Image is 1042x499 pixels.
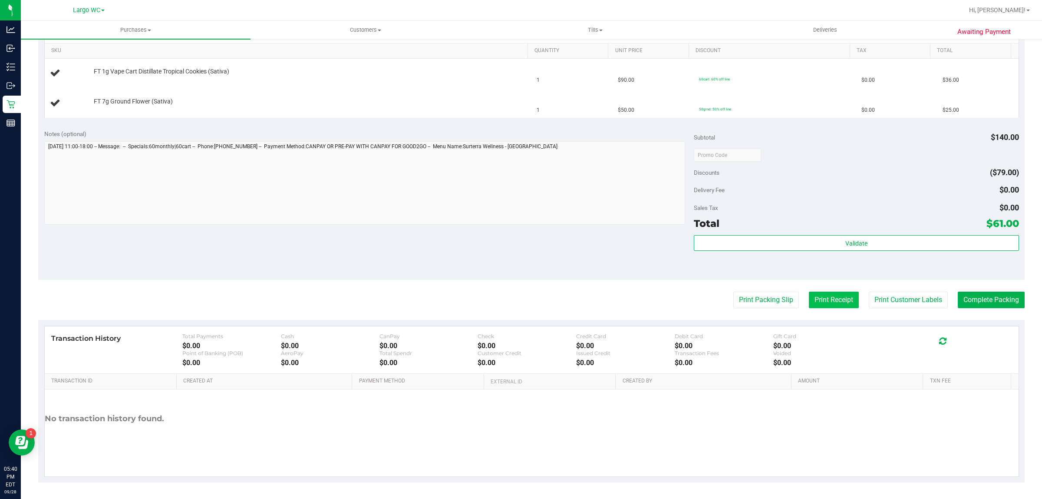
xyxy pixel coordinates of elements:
button: Validate [694,235,1019,251]
span: $0.00 [999,185,1019,194]
div: $0.00 [379,359,478,367]
span: Awaiting Payment [957,27,1011,37]
div: Credit Card [576,333,675,339]
a: Created By [623,378,788,385]
inline-svg: Inventory [7,63,15,71]
span: $36.00 [943,76,959,84]
div: $0.00 [773,342,872,350]
div: Cash [281,333,379,339]
button: Print Customer Labels [869,292,948,308]
span: $50.00 [618,106,634,114]
div: $0.00 [478,359,576,367]
div: $0.00 [281,359,379,367]
p: 05:40 PM EDT [4,465,17,489]
span: Delivery Fee [694,186,725,193]
iframe: Resource center [9,429,35,456]
inline-svg: Analytics [7,25,15,34]
div: $0.00 [576,342,675,350]
div: $0.00 [182,359,281,367]
a: Quantity [534,47,605,54]
a: SKU [51,47,524,54]
a: Purchases [21,21,251,39]
div: Customer Credit [478,350,576,356]
div: $0.00 [675,359,773,367]
a: Created At [183,378,349,385]
div: $0.00 [379,342,478,350]
button: Complete Packing [958,292,1025,308]
a: Tax [857,47,927,54]
span: $0.00 [861,76,875,84]
span: Notes (optional) [44,130,86,137]
span: FT 7g Ground Flower (Sativa) [94,97,173,106]
span: Purchases [21,26,251,34]
div: Transaction Fees [675,350,773,356]
a: Customers [251,21,480,39]
div: Point of Banking (POB) [182,350,281,356]
span: Customers [251,26,480,34]
div: $0.00 [773,359,872,367]
p: 09/28 [4,489,17,495]
span: $0.00 [999,203,1019,212]
div: $0.00 [182,342,281,350]
a: Tills [480,21,710,39]
span: $90.00 [618,76,634,84]
div: Gift Card [773,333,872,339]
div: $0.00 [675,342,773,350]
span: Sales Tax [694,204,718,211]
div: No transaction history found. [45,389,164,448]
span: Largo WC [73,7,100,14]
th: External ID [484,374,615,389]
div: Debit Card [675,333,773,339]
span: ($79.00) [990,168,1019,177]
iframe: Resource center unread badge [26,428,36,439]
a: Payment Method [359,378,481,385]
a: Amount [798,378,920,385]
span: Tills [481,26,709,34]
div: CanPay [379,333,478,339]
input: Promo Code [694,149,761,162]
div: Total Payments [182,333,281,339]
span: 1 [537,76,540,84]
span: 60cart: 60% off line [699,77,730,81]
a: Txn Fee [930,378,1008,385]
div: $0.00 [576,359,675,367]
a: Total [937,47,1007,54]
span: Total [694,217,719,230]
a: Deliveries [710,21,940,39]
span: Validate [845,240,867,247]
div: AeroPay [281,350,379,356]
inline-svg: Outbound [7,81,15,90]
span: Discounts [694,165,719,180]
inline-svg: Retail [7,100,15,109]
span: $140.00 [991,133,1019,142]
span: Hi, [PERSON_NAME]! [969,7,1026,13]
span: Deliveries [801,26,849,34]
span: $25.00 [943,106,959,114]
div: $0.00 [478,342,576,350]
inline-svg: Inbound [7,44,15,53]
span: $61.00 [986,217,1019,230]
span: Subtotal [694,134,715,141]
div: $0.00 [281,342,379,350]
a: Unit Price [615,47,686,54]
button: Print Receipt [809,292,859,308]
span: $0.00 [861,106,875,114]
div: Check [478,333,576,339]
a: Discount [696,47,846,54]
a: Transaction ID [51,378,173,385]
span: FT 1g Vape Cart Distillate Tropical Cookies (Sativa) [94,67,229,76]
span: 50grnd: 50% off line [699,107,731,111]
span: 1 [537,106,540,114]
div: Total Spendr [379,350,478,356]
inline-svg: Reports [7,119,15,127]
div: Issued Credit [576,350,675,356]
div: Voided [773,350,872,356]
button: Print Packing Slip [733,292,799,308]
